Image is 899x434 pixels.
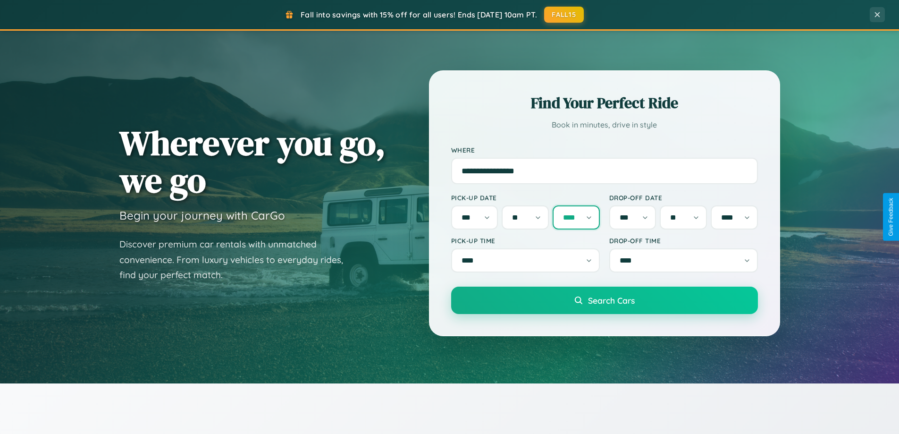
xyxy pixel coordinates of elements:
span: Search Cars [588,295,635,306]
button: Search Cars [451,287,758,314]
p: Discover premium car rentals with unmatched convenience. From luxury vehicles to everyday rides, ... [119,237,355,283]
h3: Begin your journey with CarGo [119,208,285,222]
div: Give Feedback [888,198,894,236]
h2: Find Your Perfect Ride [451,93,758,113]
button: FALL15 [544,7,584,23]
label: Drop-off Date [609,194,758,202]
span: Fall into savings with 15% off for all users! Ends [DATE] 10am PT. [301,10,537,19]
label: Where [451,146,758,154]
label: Drop-off Time [609,237,758,245]
label: Pick-up Date [451,194,600,202]
label: Pick-up Time [451,237,600,245]
h1: Wherever you go, we go [119,124,386,199]
p: Book in minutes, drive in style [451,118,758,132]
